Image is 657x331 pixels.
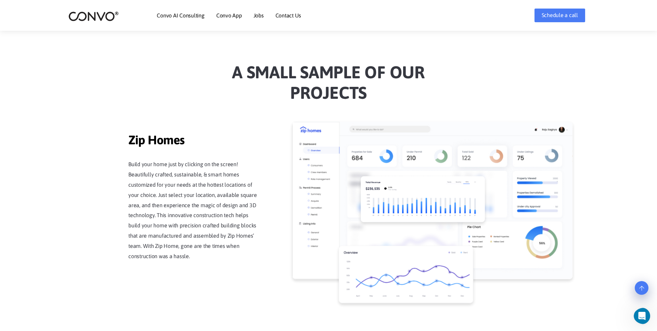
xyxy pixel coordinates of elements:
[139,62,518,108] h2: a Small sample of our projects
[128,133,258,149] span: Zip Homes
[68,11,119,22] img: logo_2.png
[128,159,258,262] p: Build your home just by clicking on the screen! Beautifully crafted, sustainable, & smart homes c...
[275,13,301,18] a: Contact Us
[157,13,204,18] a: Convo AI Consulting
[534,9,585,22] a: Schedule a call
[634,308,655,324] iframe: Intercom live chat
[254,13,264,18] a: Jobs
[216,13,242,18] a: Convo App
